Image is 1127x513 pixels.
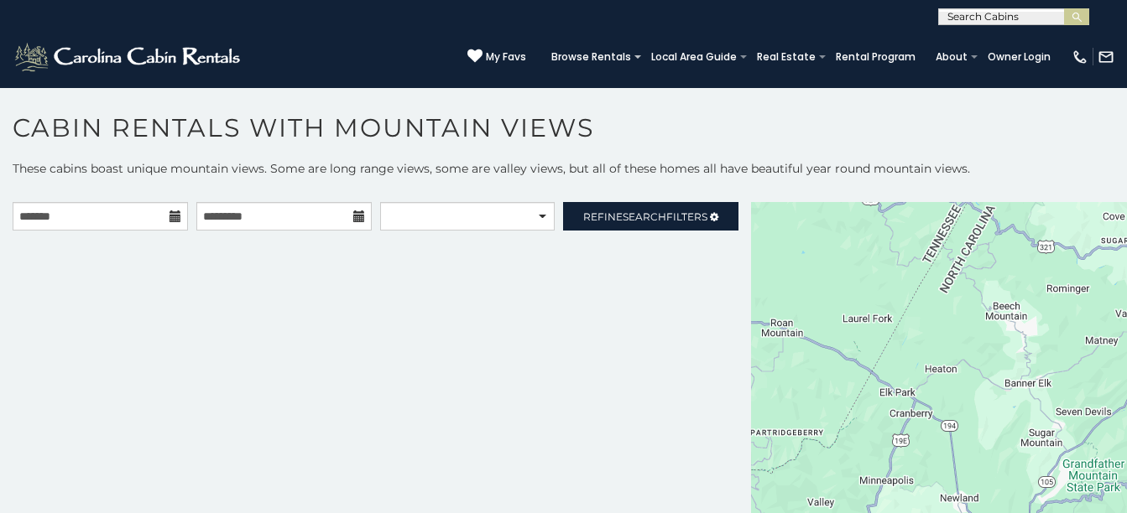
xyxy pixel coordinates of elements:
img: phone-regular-white.png [1072,49,1088,65]
a: About [927,45,976,69]
a: Owner Login [979,45,1059,69]
a: My Favs [467,49,526,65]
span: My Favs [486,49,526,65]
a: RefineSearchFilters [563,202,738,231]
img: White-1-2.png [13,40,245,74]
a: Browse Rentals [543,45,639,69]
a: Local Area Guide [643,45,745,69]
a: Rental Program [827,45,924,69]
a: Real Estate [749,45,824,69]
span: Refine Filters [583,210,707,223]
span: Search [623,210,666,223]
img: mail-regular-white.png [1098,49,1114,65]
